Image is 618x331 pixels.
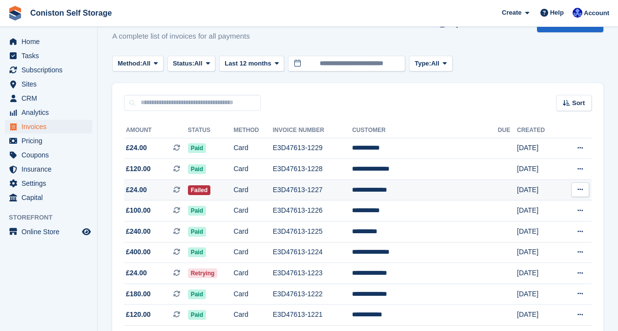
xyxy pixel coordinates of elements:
span: Method: [118,59,143,68]
span: Failed [188,185,211,195]
span: Insurance [21,162,80,176]
td: Card [233,159,272,180]
span: Capital [21,191,80,204]
span: Paid [188,289,206,299]
td: E3D47613-1224 [273,242,352,263]
span: £120.00 [126,164,151,174]
a: Preview store [81,226,92,238]
button: Last 12 months [219,56,284,72]
span: Paid [188,310,206,320]
span: Retrying [188,268,218,278]
span: Invoices [21,120,80,133]
a: menu [5,49,92,63]
a: menu [5,35,92,48]
td: Card [233,263,272,284]
a: menu [5,106,92,119]
td: E3D47613-1222 [273,284,352,305]
span: Status: [173,59,194,68]
button: Status: All [167,56,215,72]
span: Help [550,8,564,18]
td: [DATE] [517,138,560,159]
span: £240.00 [126,226,151,237]
span: £400.00 [126,247,151,257]
th: Status [188,123,234,138]
td: [DATE] [517,263,560,284]
span: Type: [414,59,431,68]
a: menu [5,191,92,204]
button: Method: All [112,56,164,72]
td: Card [233,200,272,221]
a: menu [5,63,92,77]
a: Coniston Self Storage [26,5,116,21]
span: Tasks [21,49,80,63]
th: Customer [352,123,497,138]
p: A complete list of invoices for all payments [112,31,250,42]
span: Home [21,35,80,48]
a: menu [5,120,92,133]
span: Storefront [9,213,97,222]
td: [DATE] [517,305,560,326]
span: Paid [188,206,206,216]
span: Paid [188,227,206,237]
a: menu [5,177,92,190]
span: £100.00 [126,205,151,216]
img: stora-icon-8386f47178a22dfd0bd8f6a31ec36ba5ce8667c1dd55bd0f319d3a0aa187defe.svg [8,6,22,21]
a: menu [5,91,92,105]
td: E3D47613-1229 [273,138,352,159]
span: Create [502,8,521,18]
span: £180.00 [126,289,151,299]
span: £24.00 [126,268,147,278]
button: Type: All [409,56,452,72]
th: Invoice Number [273,123,352,138]
td: Card [233,138,272,159]
span: £24.00 [126,143,147,153]
a: menu [5,225,92,239]
a: menu [5,162,92,176]
td: [DATE] [517,200,560,221]
span: £120.00 [126,309,151,320]
span: Sort [572,98,585,108]
td: Card [233,305,272,326]
td: Card [233,242,272,263]
td: [DATE] [517,242,560,263]
span: Analytics [21,106,80,119]
span: All [431,59,439,68]
a: menu [5,77,92,91]
td: [DATE] [517,221,560,243]
img: Jessica Richardson [573,8,582,18]
td: [DATE] [517,179,560,200]
td: Card [233,179,272,200]
span: CRM [21,91,80,105]
span: Paid [188,247,206,257]
span: Paid [188,143,206,153]
td: [DATE] [517,159,560,180]
th: Amount [124,123,188,138]
span: Account [584,8,609,18]
td: E3D47613-1226 [273,200,352,221]
span: All [194,59,203,68]
th: Method [233,123,272,138]
span: Last 12 months [225,59,271,68]
span: All [143,59,151,68]
span: Subscriptions [21,63,80,77]
td: [DATE] [517,284,560,305]
td: Card [233,221,272,243]
span: Paid [188,164,206,174]
a: menu [5,148,92,162]
td: E3D47613-1223 [273,263,352,284]
span: Settings [21,177,80,190]
td: E3D47613-1225 [273,221,352,243]
td: Card [233,284,272,305]
th: Created [517,123,560,138]
span: Sites [21,77,80,91]
td: E3D47613-1227 [273,179,352,200]
span: Coupons [21,148,80,162]
span: Online Store [21,225,80,239]
th: Due [498,123,517,138]
span: £24.00 [126,185,147,195]
td: E3D47613-1221 [273,305,352,326]
a: menu [5,134,92,148]
span: Pricing [21,134,80,148]
td: E3D47613-1228 [273,159,352,180]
